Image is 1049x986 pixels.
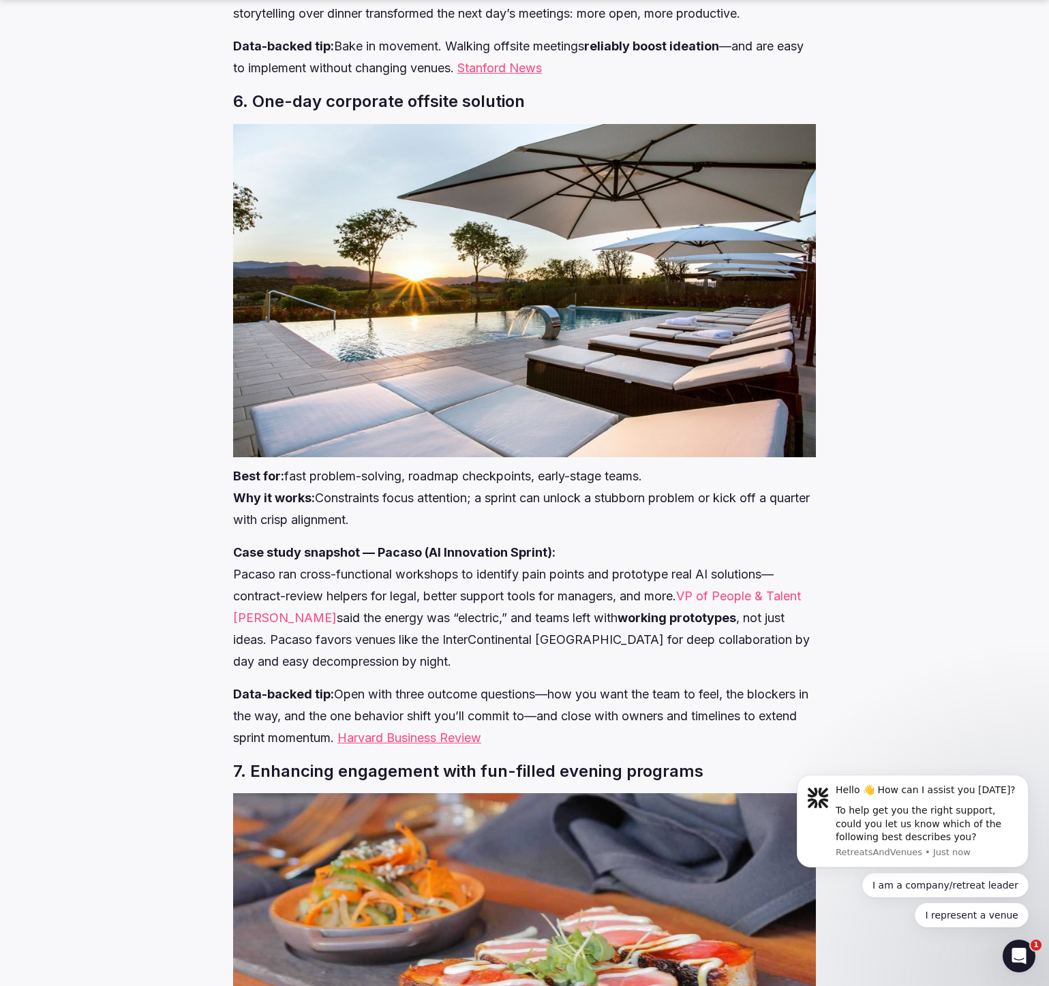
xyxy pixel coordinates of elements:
strong: Best for: [233,469,284,483]
strong: working prototypes [618,611,736,625]
strong: Why it works: [233,491,315,505]
p: Open with three outcome questions—how you want the team to feel, the blockers in the way, and the... [233,683,816,749]
p: fast problem-solving, roadmap checkpoints, early-stage teams. Constraints focus attention; a spri... [233,465,816,531]
p: Pacaso ran cross-functional workshops to identify pain points and prototype real AI solutions—con... [233,542,816,673]
img: Picture of a nice pool with seats during a sunset [233,124,816,457]
strong: Data-backed tip: [233,39,334,53]
span: 1 [1031,940,1042,951]
a: Stanford News [454,61,542,75]
iframe: Intercom notifications message [776,758,1049,979]
h3: 6. One-day corporate offsite solution [233,90,816,113]
a: VP of People & Talent [PERSON_NAME] [233,589,801,625]
h3: 7. Enhancing engagement with fun-filled evening programs [233,760,816,783]
p: Bake in movement. Walking offsite meetings —and are easy to implement without changing venues. [233,35,816,79]
u: Stanford News [457,61,542,75]
a: Harvard Business Review [334,730,481,745]
iframe: Intercom live chat [1003,940,1035,972]
strong: Data-backed tip: [233,687,334,701]
u: Harvard Business Review [337,730,481,745]
strong: reliably boost ideation [584,39,719,53]
strong: Case study snapshot — Pacaso (AI Innovation Sprint): [233,545,556,559]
